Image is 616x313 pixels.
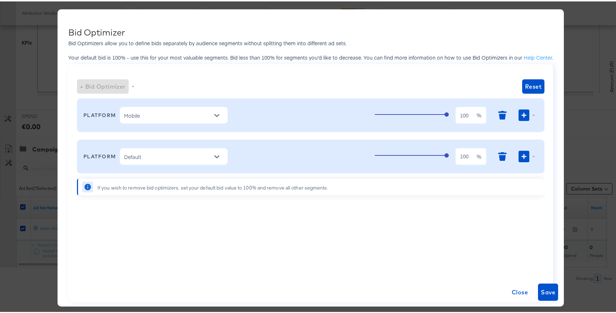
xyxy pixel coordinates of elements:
span: Reset [525,80,542,90]
a: Help Center [524,52,552,60]
span: Small [444,111,449,115]
span: Save [541,286,555,296]
button: Reset [522,78,544,92]
div: % [456,106,486,122]
div: % [456,147,486,163]
span: Close [512,286,528,296]
div: Bid Optimizer [68,26,553,36]
button: Save [538,282,558,299]
div: If you wish to remove bid optimizers, set your default bid value to 100% and remove all other seg... [97,183,328,190]
span: Small [444,152,449,156]
p: Bid Optimizers allow you to define bids separately by audience segments without splitting them in... [68,38,553,60]
button: Open [211,109,222,120]
button: Open [211,150,222,161]
div: PLATFORM [83,110,116,117]
div: PLATFORM [83,151,116,159]
button: Close [509,282,531,299]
